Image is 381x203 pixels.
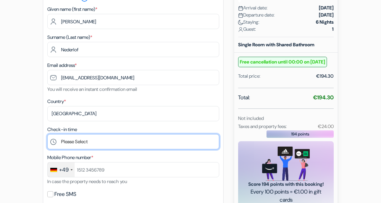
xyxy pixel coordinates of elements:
[47,98,66,105] label: Country
[47,162,219,177] input: 1512 3456789
[316,73,334,80] div: €194.30
[47,14,219,29] input: Enter first name
[238,13,243,18] img: calendar.svg
[47,6,97,13] label: Given name (first name)
[319,11,334,19] strong: [DATE]
[238,19,259,26] span: Staying:
[238,4,268,11] span: Arrival date:
[47,154,93,161] label: Mobile Phone number
[238,27,243,32] img: user_icon.svg
[59,166,69,174] div: +49
[238,94,250,102] span: Total:
[318,123,334,129] small: €24.00
[47,34,92,41] label: Surname (Last name)
[332,26,334,33] strong: 1
[291,131,309,137] span: 194 points
[48,162,75,177] div: Germany (Deutschland): +49
[238,6,243,11] img: calendar.svg
[47,42,219,57] input: Enter last name
[54,189,76,199] label: Free SMS
[319,4,334,11] strong: [DATE]
[238,11,275,19] span: Departure date:
[238,73,260,80] div: Total price:
[238,26,256,33] span: Guest:
[47,126,77,133] label: Check-in time
[313,94,334,101] strong: €194.30
[47,62,77,69] label: Email address
[238,57,327,67] small: Free cancellation until 00:00 on [DATE]
[47,70,219,85] input: Enter email address
[246,181,326,188] span: Score 194 points with this booking!
[238,123,287,129] small: Taxes and property fees:
[262,147,310,181] img: gift_card_hero_new.png
[47,86,137,92] small: You will receive an instant confirmation email
[47,178,127,184] small: In case the property needs to reach you
[238,115,264,121] small: Not included
[316,19,334,26] strong: 6 Nights
[238,42,314,48] b: Single Room with Shared Bathroom
[238,20,243,25] img: moon.svg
